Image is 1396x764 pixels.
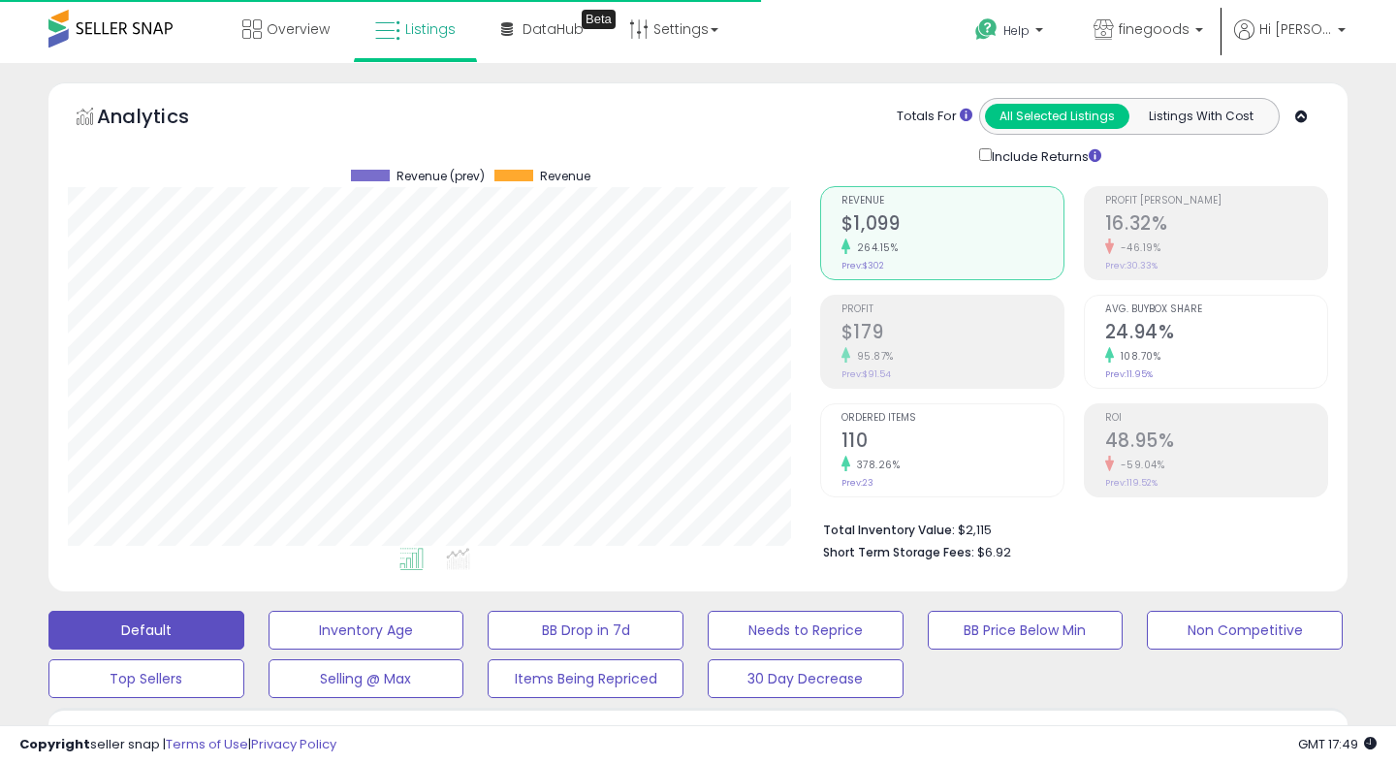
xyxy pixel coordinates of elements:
[1128,104,1273,129] button: Listings With Cost
[582,10,616,29] div: Tooltip anchor
[1298,735,1377,753] span: 2025-10-9 17:49 GMT
[1114,458,1165,472] small: -59.04%
[1234,19,1346,63] a: Hi [PERSON_NAME]
[19,735,90,753] strong: Copyright
[841,304,1063,315] span: Profit
[1105,430,1327,456] h2: 48.95%
[1114,240,1161,255] small: -46.19%
[850,349,894,364] small: 95.87%
[523,19,584,39] span: DataHub
[1259,19,1332,39] span: Hi [PERSON_NAME]
[708,611,904,650] button: Needs to Reprice
[841,413,1063,424] span: Ordered Items
[823,517,1314,540] li: $2,115
[850,240,899,255] small: 264.15%
[841,430,1063,456] h2: 110
[897,108,972,126] div: Totals For
[1105,321,1327,347] h2: 24.94%
[267,19,330,39] span: Overview
[488,659,683,698] button: Items Being Repriced
[166,735,248,753] a: Terms of Use
[397,170,485,183] span: Revenue (prev)
[708,659,904,698] button: 30 Day Decrease
[850,458,901,472] small: 378.26%
[928,611,1124,650] button: BB Price Below Min
[960,3,1063,63] a: Help
[977,543,1011,561] span: $6.92
[269,611,464,650] button: Inventory Age
[1105,196,1327,207] span: Profit [PERSON_NAME]
[974,17,999,42] i: Get Help
[97,103,227,135] h5: Analytics
[1119,19,1190,39] span: finegoods
[1105,212,1327,239] h2: 16.32%
[1147,611,1343,650] button: Non Competitive
[405,19,456,39] span: Listings
[841,196,1063,207] span: Revenue
[965,144,1125,167] div: Include Returns
[251,735,336,753] a: Privacy Policy
[269,659,464,698] button: Selling @ Max
[1114,349,1161,364] small: 108.70%
[823,544,974,560] b: Short Term Storage Fees:
[1105,368,1153,380] small: Prev: 11.95%
[841,368,891,380] small: Prev: $91.54
[841,212,1063,239] h2: $1,099
[1105,413,1327,424] span: ROI
[1003,22,1030,39] span: Help
[1105,304,1327,315] span: Avg. Buybox Share
[985,104,1129,129] button: All Selected Listings
[841,260,884,271] small: Prev: $302
[19,736,336,754] div: seller snap | |
[841,477,873,489] small: Prev: 23
[488,611,683,650] button: BB Drop in 7d
[48,659,244,698] button: Top Sellers
[48,611,244,650] button: Default
[823,522,955,538] b: Total Inventory Value:
[1132,724,1348,743] p: Listing States:
[841,321,1063,347] h2: $179
[540,170,590,183] span: Revenue
[1105,260,1158,271] small: Prev: 30.33%
[1105,477,1158,489] small: Prev: 119.52%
